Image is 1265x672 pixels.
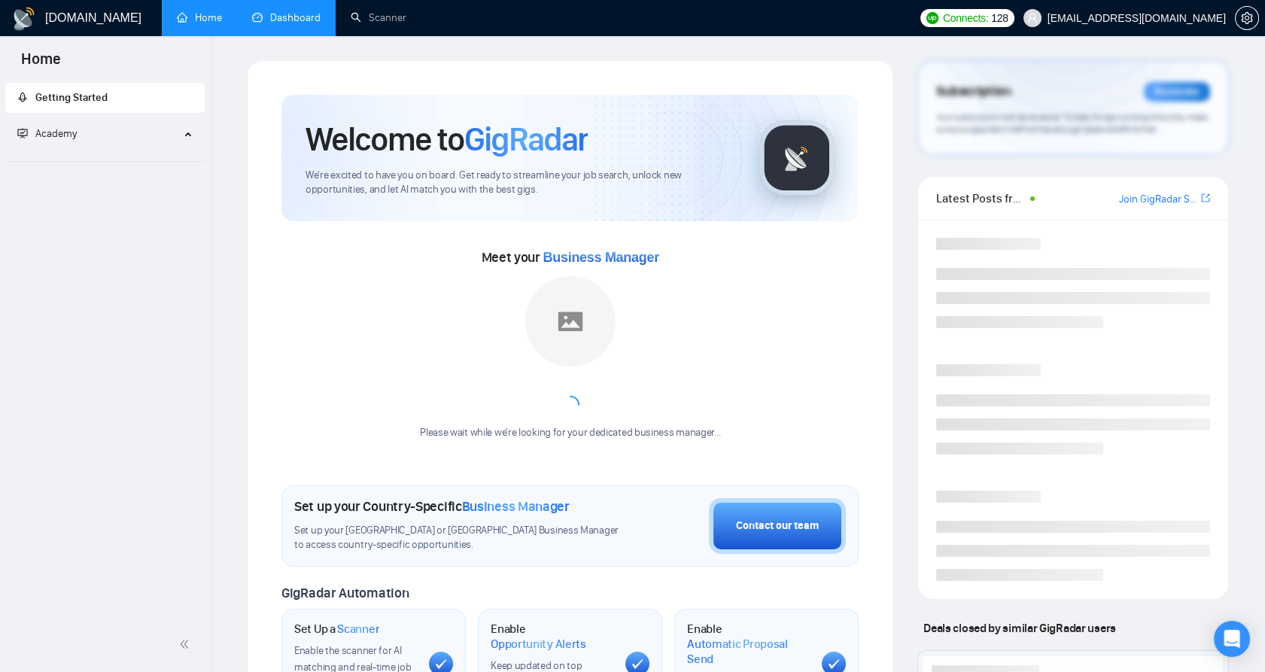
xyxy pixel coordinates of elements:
[17,92,28,102] span: rocket
[294,498,570,515] h1: Set up your Country-Specific
[35,91,108,104] span: Getting Started
[917,615,1121,641] span: Deals closed by similar GigRadar users
[1119,191,1198,208] a: Join GigRadar Slack Community
[1201,191,1210,205] a: export
[1214,621,1250,657] div: Open Intercom Messenger
[1027,13,1038,23] span: user
[943,10,988,26] span: Connects:
[294,622,379,637] h1: Set Up a
[35,127,77,140] span: Academy
[337,622,379,637] span: Scanner
[5,83,205,113] li: Getting Started
[281,585,409,601] span: GigRadar Automation
[5,155,205,165] li: Academy Homepage
[1235,12,1259,24] a: setting
[179,637,194,652] span: double-left
[491,622,613,651] h1: Enable
[306,119,588,160] h1: Welcome to
[482,249,659,266] span: Meet your
[759,120,835,196] img: gigradar-logo.png
[709,498,846,554] button: Contact our team
[936,79,1011,105] span: Subscription
[687,637,810,666] span: Automatic Proposal Send
[177,11,222,24] a: homeHome
[9,48,73,80] span: Home
[462,498,570,515] span: Business Manager
[936,189,1025,208] span: Latest Posts from the GigRadar Community
[464,119,588,160] span: GigRadar
[1235,6,1259,30] button: setting
[351,11,406,24] a: searchScanner
[12,7,36,31] img: logo
[991,10,1008,26] span: 128
[17,128,28,138] span: fund-projection-screen
[926,12,938,24] img: upwork-logo.png
[252,11,321,24] a: dashboardDashboard
[525,276,616,366] img: placeholder.png
[306,169,735,197] span: We're excited to have you on board. Get ready to streamline your job search, unlock new opportuni...
[1236,12,1258,24] span: setting
[736,518,819,534] div: Contact our team
[687,622,810,666] h1: Enable
[491,637,586,652] span: Opportunity Alerts
[543,250,659,265] span: Business Manager
[558,392,583,418] span: loading
[294,524,625,552] span: Set up your [GEOGRAPHIC_DATA] or [GEOGRAPHIC_DATA] Business Manager to access country-specific op...
[936,111,1207,135] span: Your subscription will be renewed. To keep things running smoothly, make sure your payment method...
[1144,82,1210,102] div: Reminder
[1201,192,1210,204] span: export
[17,127,77,140] span: Academy
[411,426,729,440] div: Please wait while we're looking for your dedicated business manager...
